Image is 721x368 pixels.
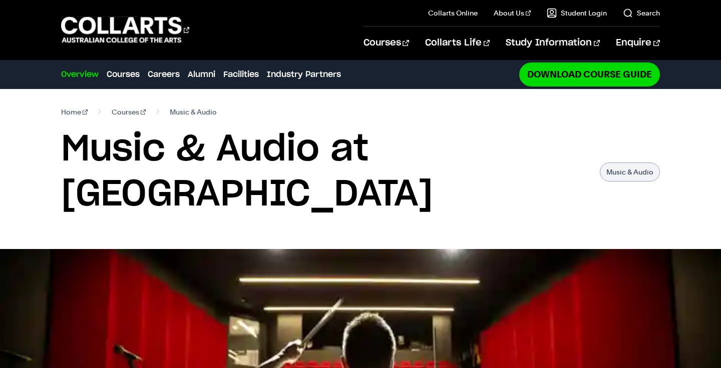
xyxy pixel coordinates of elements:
a: Student Login [547,8,607,18]
a: Courses [364,26,409,59]
a: Facilities [223,68,259,80]
a: Overview [61,68,99,80]
a: About Us [494,8,531,18]
a: Home [61,105,88,119]
a: Courses [107,68,140,80]
a: Search [623,8,660,18]
a: Study Information [506,26,600,59]
a: Careers [148,68,180,80]
a: Enquire [616,26,659,59]
a: Industry Partners [267,68,341,80]
div: Go to homepage [61,15,189,44]
a: Collarts Online [428,8,478,18]
a: Alumni [188,68,215,80]
a: Download Course Guide [519,62,660,86]
p: Music & Audio [600,162,660,181]
a: Collarts Life [425,26,490,59]
a: Courses [112,105,146,119]
span: Music & Audio [170,105,217,119]
h1: Music & Audio at [GEOGRAPHIC_DATA] [61,127,589,217]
